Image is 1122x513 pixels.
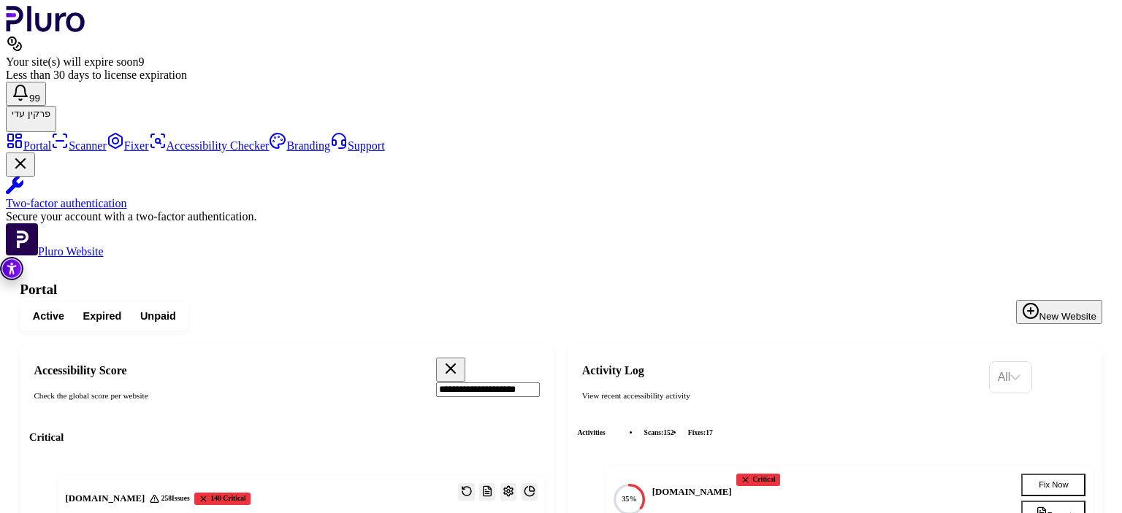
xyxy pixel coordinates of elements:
div: Set sorting [989,361,1033,393]
h2: Activity Log [582,363,980,377]
div: 258 Issues [150,494,190,504]
a: Fixer [107,139,149,152]
a: Support [330,139,385,152]
div: Your site(s) will expire soon [6,55,1116,69]
button: Reset the cache [458,483,474,501]
button: Fix Now [1021,474,1085,496]
button: Open settings [500,483,516,501]
span: 9 [138,55,144,68]
a: Branding [269,139,330,152]
div: Two-factor authentication [6,197,1116,210]
button: Close Two-factor authentication notification [6,153,35,177]
button: Expired [74,306,131,327]
li: fixes : [683,427,717,439]
button: Open notifications, you have 381 new notifications [6,82,46,106]
div: Secure your account with a two-factor authentication. [6,210,1116,223]
a: Two-factor authentication [6,177,1116,210]
button: Active [23,306,74,327]
button: Unpaid [131,306,185,327]
span: Active [33,309,64,323]
span: 99 [29,93,40,104]
button: New Website [1016,300,1102,324]
button: Reports [479,483,495,501]
span: 17 [706,428,713,436]
div: View recent accessibility activity [582,390,980,401]
li: scans : [639,427,679,439]
text: 35% [622,495,637,503]
input: Search [436,382,540,397]
a: Scanner [51,139,107,152]
div: Critical [736,474,780,487]
h4: [DOMAIN_NAME] [652,486,732,499]
h3: Critical [29,431,545,444]
span: Expired [83,309,122,323]
a: Accessibility Checker [149,139,270,152]
span: פרקין עדי [12,108,50,119]
button: Open website overview [522,483,538,501]
div: Less than 30 days to license expiration [6,69,1116,82]
span: 152 [663,428,673,436]
div: Check the global score per website [34,390,427,401]
h1: Portal [20,282,1102,298]
h2: Accessibility Score [34,363,427,377]
a: Open Pluro Website [6,245,104,258]
span: Unpaid [140,309,176,323]
h3: [DOMAIN_NAME] [66,493,145,506]
a: Portal [6,139,51,152]
aside: Sidebar menu [6,132,1116,258]
button: Clear search field [436,358,465,382]
div: Activities [577,420,1093,445]
button: פרקין עדיפרקין עדי [6,106,56,132]
a: Logo [6,22,85,34]
div: 148 Critical [194,493,251,506]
